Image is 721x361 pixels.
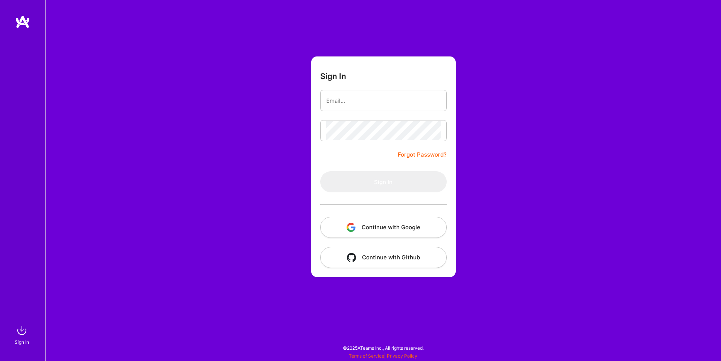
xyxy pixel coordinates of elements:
[398,150,447,159] a: Forgot Password?
[349,353,384,359] a: Terms of Service
[14,323,29,338] img: sign in
[16,323,29,346] a: sign inSign In
[320,171,447,192] button: Sign In
[320,247,447,268] button: Continue with Github
[326,91,441,110] input: Email...
[387,353,417,359] a: Privacy Policy
[320,72,346,81] h3: Sign In
[320,217,447,238] button: Continue with Google
[349,353,417,359] span: |
[15,338,29,346] div: Sign In
[45,338,721,357] div: © 2025 ATeams Inc., All rights reserved.
[347,253,356,262] img: icon
[347,223,356,232] img: icon
[15,15,30,29] img: logo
